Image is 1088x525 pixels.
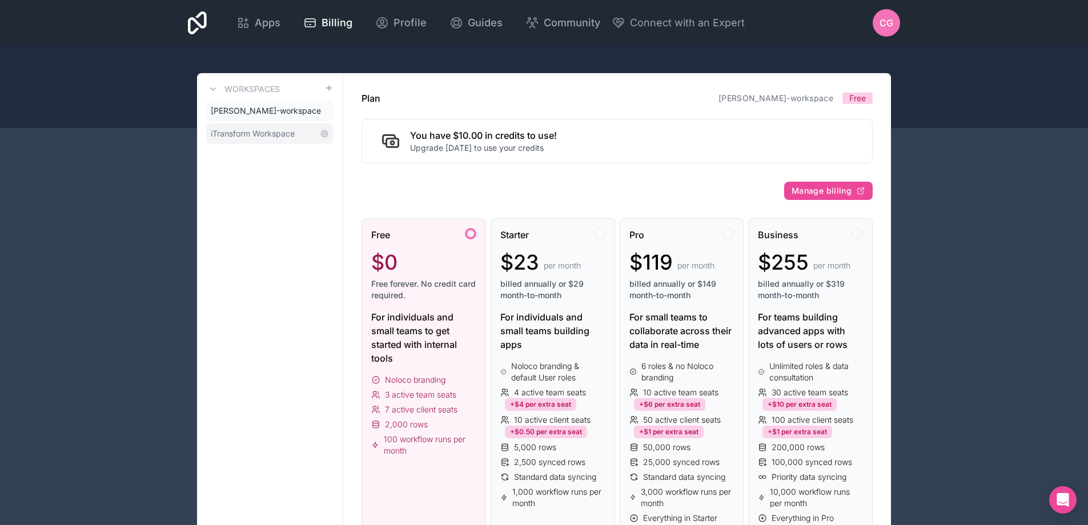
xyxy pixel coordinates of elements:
[758,278,863,301] span: billed annually or $319 month-to-month
[677,260,714,271] span: per month
[371,278,476,301] span: Free forever. No credit card required.
[500,251,539,274] span: $23
[629,251,673,274] span: $119
[500,278,605,301] span: billed annually or $29 month-to-month
[371,310,476,365] div: For individuals and small teams to get started with internal tools
[772,471,846,483] span: Priority data syncing
[643,387,718,398] span: 10 active team seats
[629,278,734,301] span: billed annually or $149 month-to-month
[371,228,390,242] span: Free
[718,93,833,103] a: [PERSON_NAME]-workspace
[643,456,720,468] span: 25,000 synced rows
[514,471,596,483] span: Standard data syncing
[511,360,605,383] span: Noloco branding & default User roles
[384,434,476,456] span: 100 workflow runs per month
[371,251,398,274] span: $0
[362,91,380,105] h1: Plan
[849,93,866,104] span: Free
[394,15,427,31] span: Profile
[641,360,734,383] span: 6 roles & no Noloco branding
[322,15,352,31] span: Billing
[772,512,834,524] span: Everything in Pro
[514,442,556,453] span: 5,000 rows
[206,82,280,96] a: Workspaces
[224,83,280,95] h3: Workspaces
[294,10,362,35] a: Billing
[385,389,456,400] span: 3 active team seats
[641,486,734,509] span: 3,000 workflow runs per month
[514,414,591,426] span: 10 active client seats
[1049,486,1077,514] div: Open Intercom Messenger
[440,10,512,35] a: Guides
[762,398,837,411] div: +$10 per extra seat
[500,310,605,351] div: For individuals and small teams building apps
[514,387,586,398] span: 4 active team seats
[366,10,436,35] a: Profile
[634,398,705,411] div: +$6 per extra seat
[612,15,745,31] button: Connect with an Expert
[227,10,290,35] a: Apps
[772,414,853,426] span: 100 active client seats
[505,398,576,411] div: +$4 per extra seat
[770,486,863,509] span: 10,000 workflow runs per month
[410,142,557,154] p: Upgrade [DATE] to use your credits
[206,101,334,121] a: [PERSON_NAME]-workspace
[512,486,605,509] span: 1,000 workflow runs per month
[544,15,600,31] span: Community
[643,471,725,483] span: Standard data syncing
[772,442,825,453] span: 200,000 rows
[211,128,295,139] span: iTransform Workspace
[385,404,457,415] span: 7 active client seats
[758,251,809,274] span: $255
[784,182,873,200] button: Manage billing
[514,456,585,468] span: 2,500 synced rows
[544,260,581,271] span: per month
[643,414,721,426] span: 50 active client seats
[385,374,445,386] span: Noloco branding
[643,512,717,524] span: Everything in Starter
[813,260,850,271] span: per month
[255,15,280,31] span: Apps
[206,123,334,144] a: iTransform Workspace
[630,15,745,31] span: Connect with an Expert
[758,310,863,351] div: For teams building advanced apps with lots of users or rows
[643,442,690,453] span: 50,000 rows
[634,426,704,438] div: +$1 per extra seat
[505,426,587,438] div: +$0.50 per extra seat
[410,129,557,142] h2: You have $10.00 in credits to use!
[762,426,832,438] div: +$1 per extra seat
[772,456,852,468] span: 100,000 synced rows
[211,105,321,117] span: [PERSON_NAME]-workspace
[629,310,734,351] div: For small teams to collaborate across their data in real-time
[385,419,428,430] span: 2,000 rows
[629,228,644,242] span: Pro
[516,10,609,35] a: Community
[880,16,893,30] span: CG
[468,15,503,31] span: Guides
[758,228,798,242] span: Business
[772,387,848,398] span: 30 active team seats
[500,228,529,242] span: Starter
[769,360,863,383] span: Unlimited roles & data consultation
[792,186,852,196] span: Manage billing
